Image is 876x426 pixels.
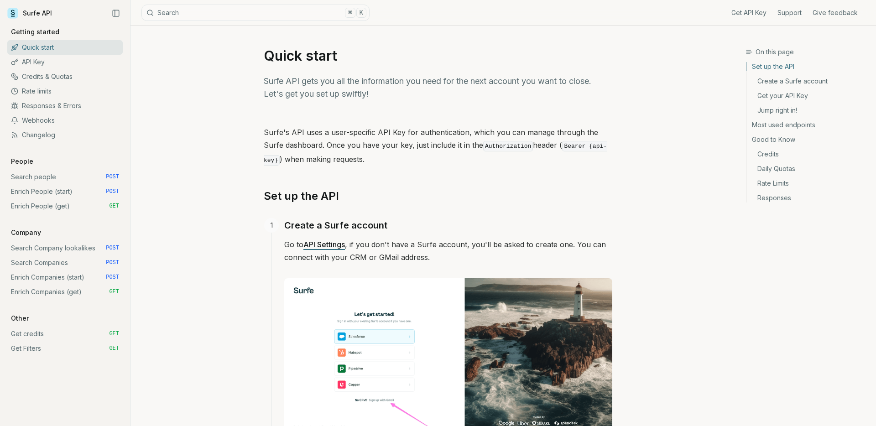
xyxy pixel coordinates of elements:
a: Get credits GET [7,327,123,341]
a: Create a Surfe account [284,218,387,233]
p: Getting started [7,27,63,36]
a: Surfe API [7,6,52,20]
span: GET [109,203,119,210]
a: Rate limits [7,84,123,99]
h1: Quick start [264,47,612,64]
a: Search Companies POST [7,255,123,270]
span: POST [106,259,119,266]
a: Search Company lookalikes POST [7,241,123,255]
span: GET [109,288,119,296]
p: Go to , if you don't have a Surfe account, you'll be asked to create one. You can connect with yo... [284,238,612,264]
a: Get your API Key [746,88,869,103]
a: Set up the API [264,189,339,203]
kbd: K [356,8,366,18]
p: Other [7,314,32,323]
span: GET [109,330,119,338]
a: Search people POST [7,170,123,184]
a: Responses & Errors [7,99,123,113]
a: Create a Surfe account [746,74,869,88]
span: POST [106,173,119,181]
button: Search⌘K [141,5,370,21]
a: Get Filters GET [7,341,123,356]
span: POST [106,274,119,281]
a: Credits [746,147,869,161]
span: POST [106,244,119,252]
a: Daily Quotas [746,161,869,176]
p: People [7,157,37,166]
a: Give feedback [813,8,858,17]
kbd: ⌘ [345,8,355,18]
a: Get API Key [731,8,766,17]
a: Enrich Companies (start) POST [7,270,123,285]
a: API Key [7,55,123,69]
h3: On this page [746,47,869,57]
a: Set up the API [746,62,869,74]
a: Support [777,8,802,17]
a: Enrich People (start) POST [7,184,123,199]
a: Quick start [7,40,123,55]
a: Most used endpoints [746,118,869,132]
a: Jump right in! [746,103,869,118]
a: Good to Know [746,132,869,147]
p: Company [7,228,45,237]
p: Surfe API gets you all the information you need for the next account you want to close. Let's get... [264,75,612,100]
a: Rate Limits [746,176,869,191]
a: API Settings [303,240,345,249]
a: Enrich People (get) GET [7,199,123,213]
a: Enrich Companies (get) GET [7,285,123,299]
a: Changelog [7,128,123,142]
a: Responses [746,191,869,203]
p: Surfe's API uses a user-specific API Key for authentication, which you can manage through the Sur... [264,126,612,167]
span: GET [109,345,119,352]
span: POST [106,188,119,195]
a: Credits & Quotas [7,69,123,84]
button: Collapse Sidebar [109,6,123,20]
code: Authorization [483,141,533,151]
a: Webhooks [7,113,123,128]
